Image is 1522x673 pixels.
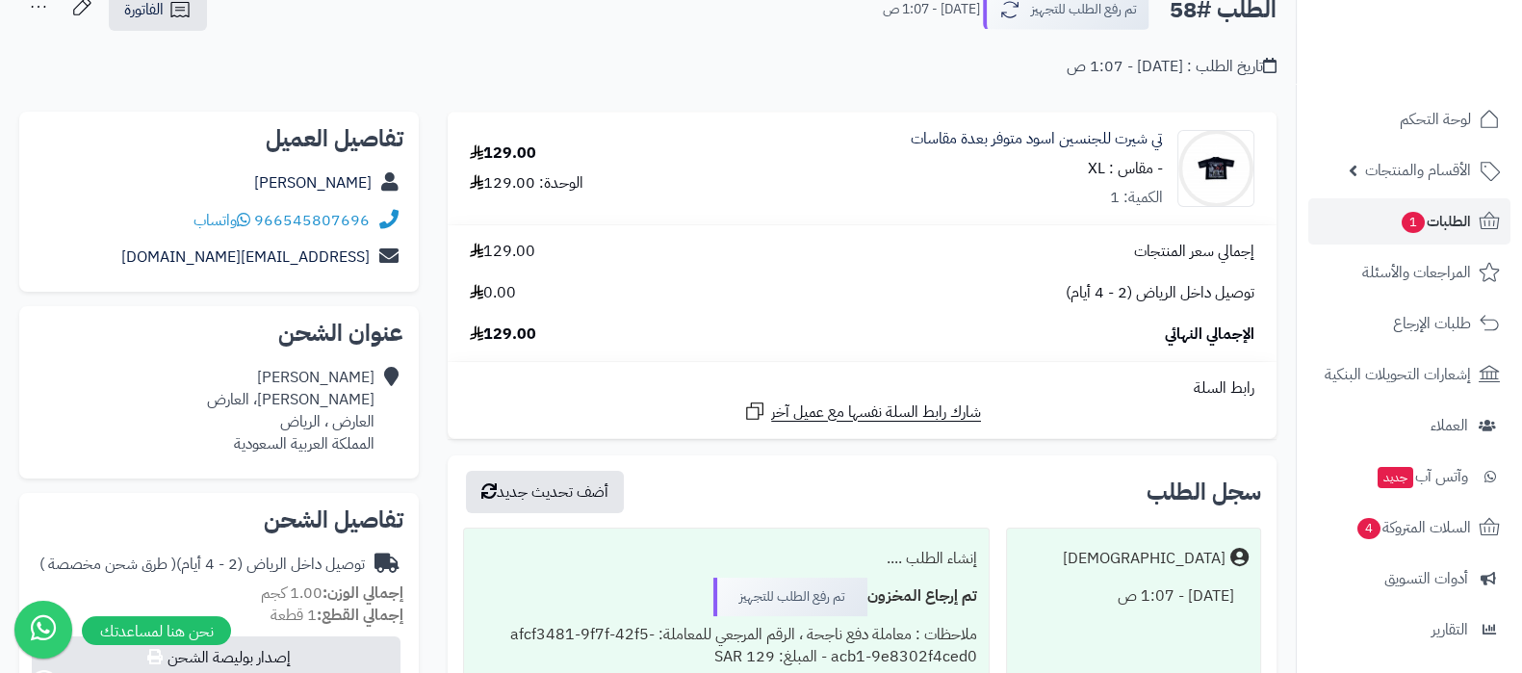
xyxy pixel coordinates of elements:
[39,554,365,576] div: توصيل داخل الرياض (2 - 4 أيام)
[1393,310,1471,337] span: طلبات الإرجاع
[713,578,867,616] div: تم رفع الطلب للتجهيز
[1308,249,1510,296] a: المراجعات والأسئلة
[771,401,981,424] span: شارك رابط السلة نفسها مع عميل آخر
[1110,187,1163,209] div: الكمية: 1
[1066,282,1254,304] span: توصيل داخل الرياض (2 - 4 أيام)
[1431,412,1468,439] span: العملاء
[271,604,403,627] small: 1 قطعة
[476,540,977,578] div: إنشاء الطلب ....
[1325,361,1471,388] span: إشعارات التحويلات البنكية
[1308,556,1510,602] a: أدوات التسويق
[1063,548,1225,570] div: [DEMOGRAPHIC_DATA]
[1308,607,1510,653] a: التقارير
[1378,467,1413,488] span: جديد
[35,508,403,531] h2: تفاصيل الشحن
[1308,96,1510,142] a: لوحة التحكم
[1019,578,1249,615] div: [DATE] - 1:07 ص
[470,142,536,165] div: 129.00
[1365,157,1471,184] span: الأقسام والمنتجات
[193,209,250,232] a: واتساب
[1067,56,1277,78] div: تاريخ الطلب : [DATE] - 1:07 ص
[1147,480,1261,504] h3: سجل الطلب
[470,172,583,194] div: الوحدة: 129.00
[254,209,370,232] a: 966545807696
[317,604,403,627] strong: إجمالي القطع:
[254,171,372,194] a: [PERSON_NAME]
[1088,157,1163,180] small: - مقاس : XL
[1134,241,1254,263] span: إجمالي سعر المنتجات
[466,471,624,513] button: أضف تحديث جديد
[1384,565,1468,592] span: أدوات التسويق
[1400,208,1471,235] span: الطلبات
[1308,505,1510,551] a: السلات المتروكة4
[1308,198,1510,245] a: الطلبات1
[1308,300,1510,347] a: طلبات الإرجاع
[867,584,977,608] b: تم إرجاع المخزون
[1357,518,1380,539] span: 4
[1308,402,1510,449] a: العملاء
[1362,259,1471,286] span: المراجعات والأسئلة
[1308,351,1510,398] a: إشعارات التحويلات البنكية
[1355,514,1471,541] span: السلات المتروكة
[35,322,403,345] h2: عنوان الشحن
[743,400,981,424] a: شارك رابط السلة نفسها مع عميل آخر
[911,128,1163,150] a: تي شيرت للجنسين اسود متوفر بعدة مقاسات
[121,246,370,269] a: [EMAIL_ADDRESS][DOMAIN_NAME]
[1400,106,1471,133] span: لوحة التحكم
[39,553,176,576] span: ( طرق شحن مخصصة )
[470,324,536,346] span: 129.00
[1432,616,1468,643] span: التقارير
[261,582,403,605] small: 1.00 كجم
[1165,324,1254,346] span: الإجمالي النهائي
[455,377,1269,400] div: رابط السلة
[207,367,374,454] div: [PERSON_NAME] [PERSON_NAME]، العارض العارض ، الرياض المملكة العربية السعودية
[1402,212,1425,233] span: 1
[35,127,403,150] h2: تفاصيل العميل
[1178,130,1253,207] img: 1754451015-PK1000-90x90.jpg
[1376,463,1468,490] span: وآتس آب
[470,282,516,304] span: 0.00
[322,582,403,605] strong: إجمالي الوزن:
[1308,453,1510,500] a: وآتس آبجديد
[470,241,535,263] span: 129.00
